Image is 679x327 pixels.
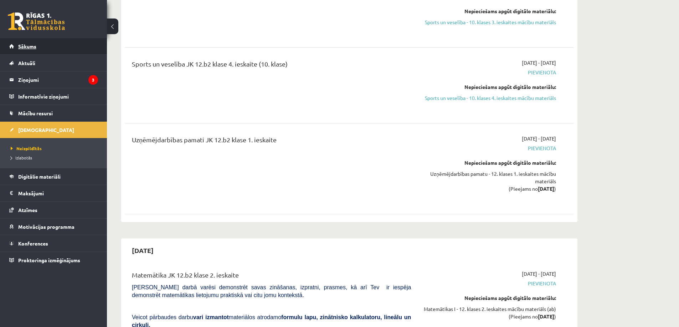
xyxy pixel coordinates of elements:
a: Neizpildītās [11,145,100,152]
legend: Informatīvie ziņojumi [18,88,98,105]
div: Nepieciešams apgūt digitālo materiālu: [422,294,556,302]
a: Konferences [9,235,98,252]
span: [DEMOGRAPHIC_DATA] [18,127,74,133]
strong: [DATE] [538,185,554,192]
a: [DEMOGRAPHIC_DATA] [9,122,98,138]
span: Konferences [18,240,48,247]
span: [DATE] - [DATE] [522,135,556,142]
a: Digitālie materiāli [9,168,98,185]
div: Nepieciešams apgūt digitālo materiālu: [422,7,556,15]
span: Digitālie materiāli [18,173,61,180]
legend: Maksājumi [18,185,98,201]
a: Mācību resursi [9,105,98,121]
h2: [DATE] [125,242,161,259]
span: Neizpildītās [11,146,42,151]
span: Pievienota [422,280,556,287]
div: Nepieciešams apgūt digitālo materiālu: [422,159,556,167]
i: 3 [88,75,98,85]
a: Motivācijas programma [9,218,98,235]
div: Sports un veselība JK 12.b2 klase 4. ieskaite (10. klase) [132,59,411,72]
a: Atzīmes [9,202,98,218]
span: Atzīmes [18,207,37,213]
div: Matemātika JK 12.b2 klase 2. ieskaite [132,270,411,283]
b: vari izmantot [193,314,229,320]
span: [PERSON_NAME] darbā varēsi demonstrēt savas zināšanas, izpratni, prasmes, kā arī Tev ir iespēja d... [132,284,411,298]
span: Motivācijas programma [18,223,74,230]
span: [DATE] - [DATE] [522,270,556,278]
span: Proktoringa izmēģinājums [18,257,80,263]
a: Sākums [9,38,98,54]
span: [DATE] - [DATE] [522,59,556,67]
a: Izlabotās [11,154,100,161]
span: Pievienota [422,144,556,152]
span: Pievienota [422,69,556,76]
div: Nepieciešams apgūt digitālo materiālu: [422,83,556,91]
div: Uzņēmējdarbības pamati JK 12.b2 klase 1. ieskaite [132,135,411,148]
a: Aktuāli [9,55,98,71]
div: Matemātikas I - 12. klases 2. ieskaites mācību materiāls (ab) (Pieejams no ) [422,305,556,320]
a: Informatīvie ziņojumi [9,88,98,105]
a: Sports un veselība - 10. klases 4. ieskaites mācību materiāls [422,94,556,102]
a: Maksājumi [9,185,98,201]
span: Mācību resursi [18,110,53,116]
div: Uzņēmējdarbības pamatu - 12. klases 1. ieskaites mācību materiāls (Pieejams no ) [422,170,556,192]
strong: [DATE] [538,313,554,320]
a: Ziņojumi3 [9,72,98,88]
span: Izlabotās [11,155,32,160]
a: Proktoringa izmēģinājums [9,252,98,268]
span: Sākums [18,43,36,49]
legend: Ziņojumi [18,72,98,88]
span: Aktuāli [18,60,35,66]
a: Sports un veselība - 10. klases 3. ieskaites mācību materiāls [422,19,556,26]
a: Rīgas 1. Tālmācības vidusskola [8,12,65,30]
